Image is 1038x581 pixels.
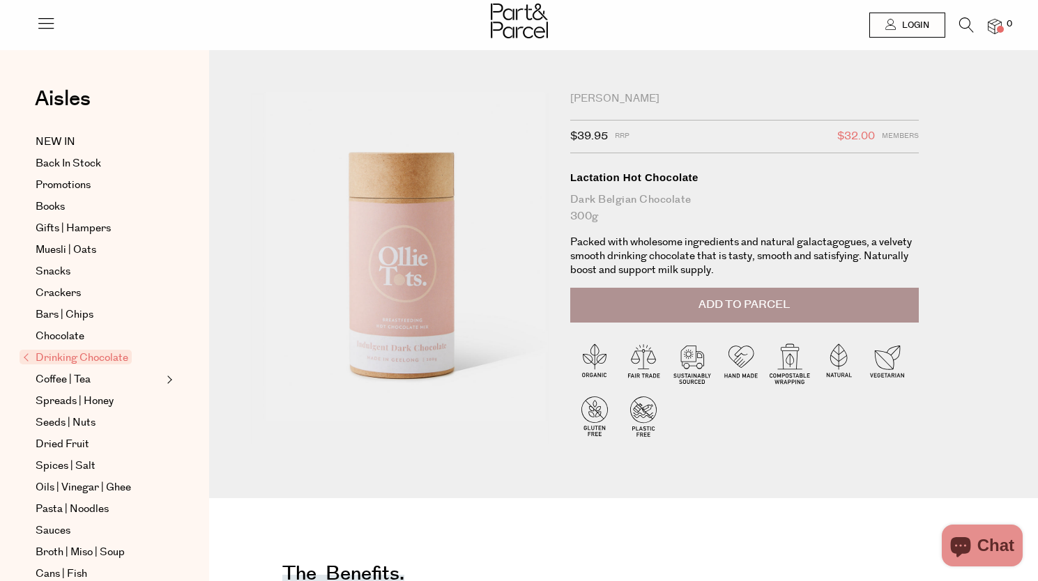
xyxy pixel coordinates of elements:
a: Login [869,13,945,38]
img: P_P-ICONS-Live_Bec_V11_Fair_Trade.svg [619,339,668,387]
span: Muesli | Oats [36,242,96,258]
a: Seeds | Nuts [36,415,162,431]
span: $32.00 [837,127,875,146]
span: Members [882,127,919,146]
a: Bars | Chips [36,307,162,323]
a: Promotions [36,177,162,194]
span: Pasta | Noodles [36,501,109,518]
button: Add to Parcel [570,288,919,323]
a: NEW IN [36,134,162,150]
a: Books [36,199,162,215]
a: Chocolate [36,328,162,345]
a: Snacks [36,263,162,280]
img: P_P-ICONS-Live_Bec_V11_Sustainable_Sourced.svg [668,339,717,387]
span: Dried Fruit [36,436,89,453]
span: Oils | Vinegar | Ghee [36,479,131,496]
a: Back In Stock [36,155,162,172]
span: $39.95 [570,127,608,146]
img: P_P-ICONS-Live_Bec_V11_Vegetarian.svg [863,339,912,387]
img: P_P-ICONS-Live_Bec_V11_Compostable_Wrapping.svg [765,339,814,387]
div: Lactation Hot Chocolate [570,171,919,185]
span: Sauces [36,522,70,539]
span: Aisles [35,84,91,114]
a: Gifts | Hampers [36,220,162,237]
span: Add to Parcel [699,297,790,313]
button: Expand/Collapse Coffee | Tea [163,371,173,388]
a: Sauces [36,522,162,539]
p: Packed with wholesome ingredients and natural galactagogues, a velvety smooth drinking chocolate ... [570,235,919,277]
span: Snacks [36,263,70,280]
span: Books [36,199,65,215]
h4: The benefits. [282,571,404,581]
span: 0 [1003,18,1016,31]
img: Lactation Hot Chocolate [251,92,549,444]
a: Spreads | Honey [36,393,162,410]
span: NEW IN [36,134,75,150]
span: Bars | Chips [36,307,93,323]
span: Back In Stock [36,155,101,172]
a: Pasta | Noodles [36,501,162,518]
div: Dark Belgian Chocolate 300g [570,192,919,225]
a: Spices | Salt [36,458,162,474]
span: Login [899,20,929,31]
span: Seeds | Nuts [36,415,96,431]
a: Broth | Miso | Soup [36,544,162,561]
img: P_P-ICONS-Live_Bec_V11_Handmade.svg [717,339,765,387]
a: Dried Fruit [36,436,162,453]
a: Muesli | Oats [36,242,162,258]
a: Crackers [36,285,162,302]
span: Coffee | Tea [36,371,91,388]
span: Broth | Miso | Soup [36,544,125,561]
a: Drinking Chocolate [23,350,162,366]
span: Spices | Salt [36,458,96,474]
span: Gifts | Hampers [36,220,111,237]
img: Part&Parcel [491,3,548,38]
inbox-online-store-chat: Shopify online store chat [938,525,1027,570]
a: 0 [988,19,1002,33]
a: Aisles [35,88,91,123]
span: Spreads | Honey [36,393,114,410]
div: [PERSON_NAME] [570,92,919,106]
a: Coffee | Tea [36,371,162,388]
a: Oils | Vinegar | Ghee [36,479,162,496]
img: P_P-ICONS-Live_Bec_V11_Plastic_Free.svg [619,392,668,440]
img: P_P-ICONS-Live_Bec_V11_Organic.svg [570,339,619,387]
img: P_P-ICONS-Live_Bec_V11_Gluten_Free.svg [570,392,619,440]
span: Drinking Chocolate [20,350,132,364]
span: Chocolate [36,328,84,345]
span: RRP [615,127,629,146]
span: Promotions [36,177,91,194]
img: P_P-ICONS-Live_Bec_V11_Natural.svg [814,339,863,387]
span: Crackers [36,285,81,302]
